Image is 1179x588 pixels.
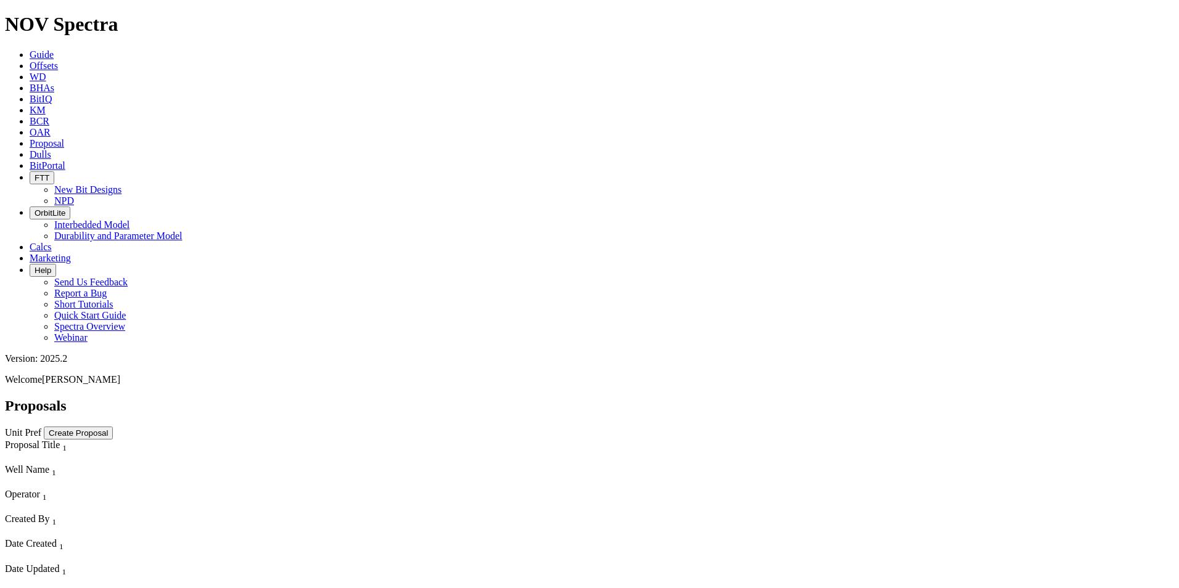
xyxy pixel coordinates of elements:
a: Short Tutorials [54,299,113,309]
span: OrbitLite [35,208,65,218]
div: Created By Sort None [5,513,192,527]
sub: 1 [62,567,66,576]
div: Column Menu [5,527,192,538]
div: Sort None [5,489,192,513]
span: [PERSON_NAME] [42,374,120,385]
a: Marketing [30,253,71,263]
a: Send Us Feedback [54,277,128,287]
a: KM [30,105,46,115]
span: Sort None [43,489,47,499]
sub: 1 [62,443,67,452]
div: Date Created Sort None [5,538,192,552]
a: Report a Bug [54,288,107,298]
a: Unit Pref [5,427,41,438]
div: Sort None [5,563,192,588]
div: Date Updated Sort None [5,563,192,577]
sub: 1 [52,517,56,526]
a: BHAs [30,83,54,93]
a: Dulls [30,149,51,160]
div: Proposal Title Sort None [5,439,192,453]
a: Durability and Parameter Model [54,231,183,241]
h2: Proposals [5,398,1174,414]
a: Offsets [30,60,58,71]
div: Column Menu [5,577,192,588]
button: Help [30,264,56,277]
span: Operator [5,489,40,499]
button: FTT [30,171,54,184]
sub: 1 [43,492,47,502]
a: Quick Start Guide [54,310,126,321]
button: Create Proposal [44,427,113,439]
a: NPD [54,195,74,206]
span: Date Updated [5,563,59,574]
div: Column Menu [5,478,192,489]
a: Calcs [30,242,52,252]
a: BitPortal [30,160,65,171]
div: Sort None [5,439,192,464]
a: BitIQ [30,94,52,104]
sub: 1 [52,468,56,477]
div: Sort None [5,513,192,538]
a: OAR [30,127,51,137]
a: WD [30,71,46,82]
a: BCR [30,116,49,126]
a: New Bit Designs [54,184,121,195]
div: Version: 2025.2 [5,353,1174,364]
div: Column Menu [5,502,192,513]
button: OrbitLite [30,206,70,219]
span: FTT [35,173,49,182]
div: Operator Sort None [5,489,192,502]
span: Help [35,266,51,275]
span: Created By [5,513,49,524]
div: Sort None [5,464,192,489]
sub: 1 [59,542,64,552]
span: Sort None [52,464,56,475]
a: Proposal [30,138,64,149]
div: Column Menu [5,453,192,464]
span: Sort None [62,563,66,574]
p: Welcome [5,374,1174,385]
span: Proposal Title [5,439,60,450]
div: Sort None [5,538,192,563]
span: Sort None [52,513,56,524]
span: Sort None [62,439,67,450]
a: Interbedded Model [54,219,129,230]
span: Date Created [5,538,57,549]
a: Guide [30,49,54,60]
a: Spectra Overview [54,321,125,332]
div: Well Name Sort None [5,464,192,478]
span: Sort None [59,538,64,549]
h1: NOV Spectra [5,13,1174,36]
a: Webinar [54,332,88,343]
div: Column Menu [5,552,192,563]
span: Well Name [5,464,49,475]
